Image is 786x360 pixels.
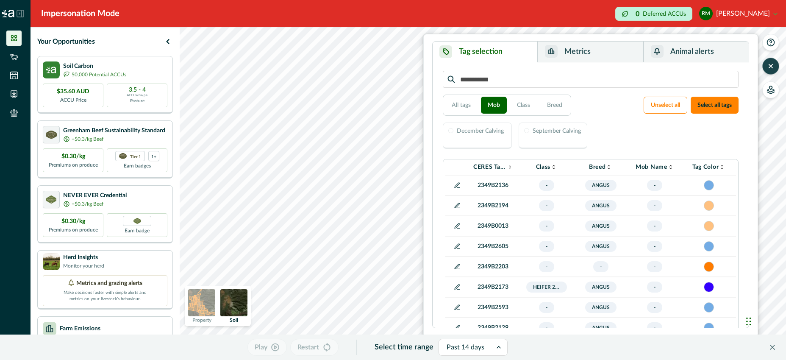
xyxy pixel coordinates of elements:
[375,342,433,353] p: Select time range
[539,302,554,313] span: -
[457,128,504,134] p: December Calving
[585,282,617,293] span: Angus
[445,97,478,114] button: All tags
[647,200,662,211] span: -
[130,153,141,159] p: Tier 1
[585,220,617,232] span: Angus
[539,261,554,272] span: -
[125,226,150,234] p: Earn badge
[699,3,778,24] button: Rodney McIntyre[PERSON_NAME]
[192,318,211,323] p: Property
[63,62,126,71] p: Soil Carbon
[247,339,287,356] button: Play
[63,253,104,262] p: Herd Insights
[473,324,513,332] p: 2349B2129
[63,126,165,135] p: Greenham Beef Sustainability Standard
[538,42,643,62] button: Metrics
[255,342,267,352] p: Play
[473,283,513,292] p: 2349B2173
[510,97,537,114] button: Class
[536,164,551,170] p: Class
[49,226,98,234] p: Premiums on produce
[766,340,779,354] button: Close
[46,131,57,139] img: certification logo
[647,241,662,252] span: -
[220,289,247,316] img: soil preview
[585,302,617,313] span: Angus
[585,241,617,252] span: Angus
[148,151,159,161] div: more credentials avaialble
[63,262,104,270] p: Monitor your herd
[37,36,95,47] p: Your Opportunities
[647,322,662,333] span: -
[60,324,100,333] p: Farm Emissions
[60,96,86,104] p: ACCU Price
[124,161,151,170] p: Earn badges
[539,220,554,232] span: -
[473,164,507,170] p: CERES Tag VID
[72,71,126,78] p: 50,000 Potential ACCUs
[433,42,538,62] button: Tag selection
[744,300,786,341] iframe: Chat Widget
[636,11,639,17] p: 0
[72,200,103,208] p: +$0.3/kg Beef
[585,322,617,333] span: Angus
[119,153,127,159] img: certification logo
[473,242,513,251] p: 2349B2605
[533,128,581,134] p: September Calving
[539,322,554,333] span: -
[473,262,513,271] p: 2349B2203
[63,288,147,302] p: Make decisions faster with simple alerts and metrics on your livestock’s behaviour.
[49,161,98,169] p: Premiums on produce
[130,98,144,104] p: Pasture
[63,191,127,200] p: NEVER EVER Credential
[481,97,507,114] button: Mob
[76,279,142,288] p: Metrics and grazing alerts
[647,220,662,232] span: -
[540,97,569,114] button: Breed
[647,261,662,272] span: -
[473,201,513,210] p: 2349B2194
[129,87,146,93] p: 3.5 - 4
[539,200,554,211] span: -
[593,261,608,272] span: -
[61,217,85,226] p: $0.30/kg
[585,200,617,211] span: Angus
[188,289,215,316] img: property preview
[2,10,14,17] img: Logo
[72,135,103,143] p: +$0.3/kg Beef
[585,180,617,191] span: Angus
[636,164,667,170] p: Mob Name
[290,339,339,356] button: Restart
[473,181,513,190] p: 2349B2136
[644,97,687,114] button: Unselect all
[647,282,662,293] span: -
[473,303,513,312] p: 2349B2593
[230,318,238,323] p: Soil
[644,42,749,62] button: Animal alerts
[46,195,57,204] img: certification logo
[691,97,739,114] button: Select all tags
[692,164,719,170] p: Tag Color
[539,241,554,252] span: -
[647,302,662,313] span: -
[61,152,85,161] p: $0.30/kg
[41,7,119,20] div: Impersonation Mode
[151,153,156,159] p: 1+
[746,309,751,334] div: Drag
[647,180,662,191] span: -
[526,282,567,293] span: Heifer 2024
[473,222,513,231] p: 2349B0013
[297,342,319,352] p: Restart
[589,164,606,170] p: Breed
[539,180,554,191] span: -
[57,87,89,96] p: $35.60 AUD
[643,11,686,17] p: Deferred ACCUs
[127,93,147,98] p: ACCUs/ha/pa
[133,218,141,224] img: Greenham NEVER EVER certification badge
